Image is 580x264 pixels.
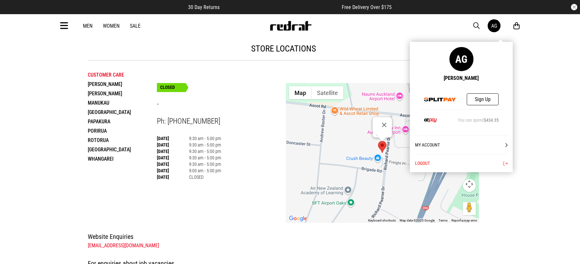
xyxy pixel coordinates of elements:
button: Logout [415,154,508,172]
a: Men [83,23,93,29]
button: Open LiveChat chat widget [5,3,24,22]
li: [GEOGRAPHIC_DATA] [88,145,157,154]
span: $434.35 [484,118,499,123]
a: [EMAIL_ADDRESS][DOMAIN_NAME] [88,242,159,249]
td: 9:30 am - 5:00 pm [189,161,221,167]
a: Open this area in Google Maps (opens a new window) [287,214,309,223]
button: Map camera controls [463,179,476,192]
h1: store locations [88,43,479,54]
span: 30 Day Returns [188,4,220,10]
li: [PERSON_NAME] [88,89,157,98]
td: 9:30 am - 5:00 pm [189,135,221,142]
iframe: Customer reviews powered by Trustpilot [233,4,329,10]
div: [PERSON_NAME] [444,75,479,81]
th: [DATE] [157,161,189,167]
button: Show street map [289,86,312,99]
div: CLOSED [157,83,186,92]
li: Rotorua [88,136,157,145]
td: 9:30 am - 5:00 pm [189,155,221,161]
td: 9:00 am - 5:00 pm [189,167,221,174]
th: [DATE] [157,167,189,174]
img: Google [287,214,309,223]
th: [DATE] [157,142,189,148]
img: Splitpay [424,98,456,101]
a: Report a map error [451,219,477,222]
button: Drag Pegman onto the map to open Street View [463,202,476,215]
a: Terms (opens in new tab) [439,219,448,222]
a: My Account [415,136,508,154]
button: Show satellite imagery [312,86,343,99]
td: 9:30 am - 5:00 pm [189,142,221,148]
span: Ph: [PHONE_NUMBER] [157,117,220,126]
li: [GEOGRAPHIC_DATA] [88,108,157,117]
span: Map data ©2025 Google [400,219,435,222]
img: Redrat logo [269,21,312,31]
a: Sale [130,23,140,29]
li: Customer Care [88,70,157,80]
li: Whangarei [88,154,157,164]
div: AG [449,47,474,71]
button: Keyboard shortcuts [368,218,396,223]
td: 9:30 am - 5:00 pm [189,148,221,155]
a: Sign Up [467,93,499,105]
td: CLOSED [189,174,221,180]
a: Women [103,23,120,29]
span: Free Delivery Over $175 [342,4,392,10]
div: You can spend [458,118,499,123]
li: Manukau [88,98,157,108]
th: [DATE] [157,155,189,161]
li: Papakura [88,117,157,126]
li: Porirua [88,126,157,136]
h4: Website Enquiries [88,231,479,242]
div: - [376,133,392,137]
th: [DATE] [157,148,189,155]
th: [DATE] [157,135,189,142]
h3: - [157,99,286,109]
img: Ezpay [424,118,437,122]
button: Close [376,117,392,133]
div: AG [491,23,497,29]
li: [PERSON_NAME] [88,80,157,89]
th: [DATE] [157,174,189,180]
